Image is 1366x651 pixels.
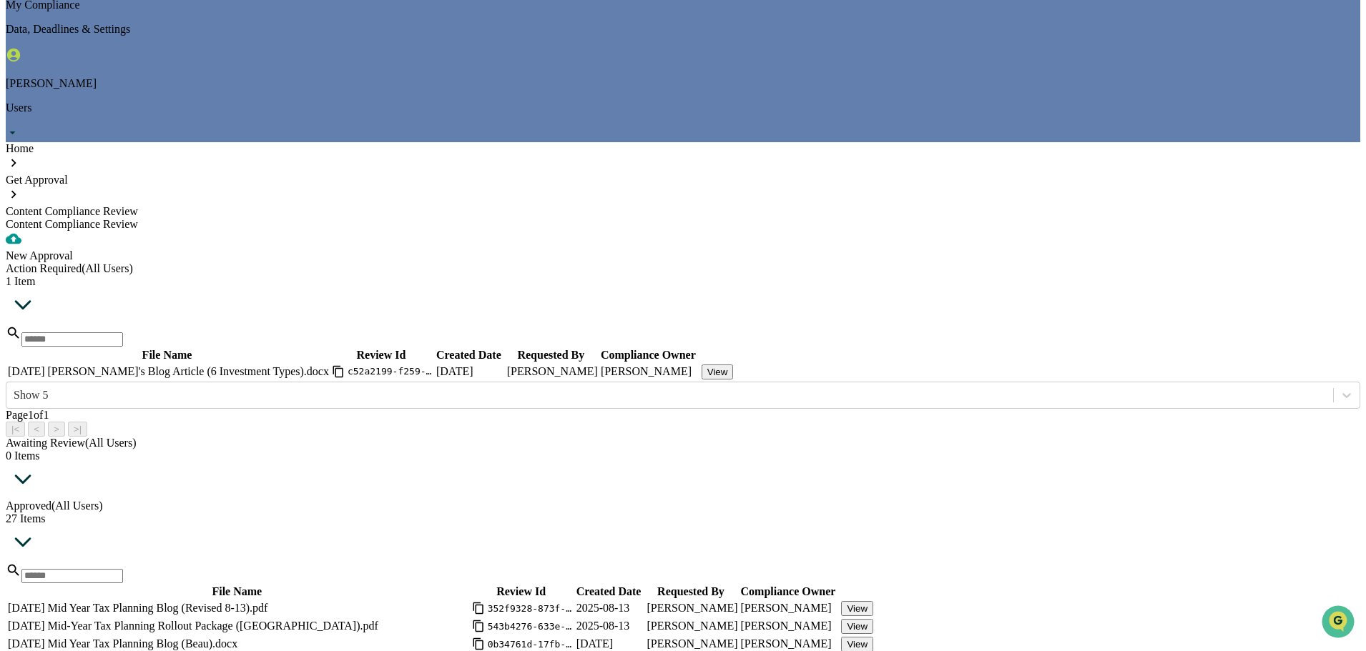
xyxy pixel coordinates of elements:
span: Copy Id [472,620,485,632]
span: Copy Id [472,637,485,650]
td: [DATE] [436,364,505,380]
div: We're available if you need us! [49,124,181,135]
div: 🗄️ [104,182,115,193]
button: < [28,422,45,437]
div: Action Required [6,262,1360,275]
div: Toggle SortBy [741,585,839,598]
button: View [841,601,873,616]
a: 🔎Data Lookup [9,202,96,227]
div: Content Compliance Review [6,205,1360,218]
td: [PERSON_NAME] [600,364,699,380]
iframe: Open customer support [1320,604,1359,642]
div: 27 Items [6,512,1360,525]
div: Toggle SortBy [8,585,469,598]
img: caret [6,462,40,497]
div: Toggle SortBy [8,349,329,362]
button: > [48,422,65,437]
td: 2025-08-13 [576,600,645,617]
span: 0b34761d-17fb-496b-8343-e9cfda311b3c [488,639,574,650]
div: Content Compliance Review [6,218,1360,231]
div: Start new chat [49,109,235,124]
td: [PERSON_NAME] [740,600,840,617]
div: Get Approval [6,174,1360,187]
div: 🔎 [14,209,26,220]
button: Start new chat [243,114,260,131]
a: [DATE] Mid-Year Tax Planning Rollout Package ([GEOGRAPHIC_DATA]).pdf [8,620,378,632]
span: Pylon [142,242,173,253]
a: 🖐️Preclearance [9,174,98,200]
img: caret [6,525,40,560]
a: View [702,365,734,377]
span: Copy Id [332,365,345,378]
span: Copy Id [472,602,485,615]
img: caret [6,288,40,322]
div: Toggle SortBy [332,349,433,362]
td: [PERSON_NAME] [646,618,738,635]
p: How can we help? [14,30,260,53]
span: Preclearance [29,180,92,194]
a: [DATE] Mid Year Tax Planning Blog (Revised 8-13).pdf [8,602,267,614]
div: 🖐️ [14,182,26,193]
button: >| [68,422,87,437]
div: Toggle SortBy [472,585,574,598]
span: (All Users) [82,262,133,274]
button: View [841,619,873,634]
div: Toggle SortBy [647,585,737,598]
p: Data, Deadlines & Settings [6,23,1360,36]
a: Powered byPylon [101,242,173,253]
div: Toggle SortBy [576,585,644,598]
span: (All Users) [51,500,103,512]
div: 0 Items [6,449,1360,462]
a: View [841,602,873,614]
span: c52a2199-f259-4024-90af-cc7cf416cdc1 [348,366,433,377]
div: Toggle SortBy [507,349,598,362]
p: [PERSON_NAME] [6,77,1360,90]
div: Toggle SortBy [436,349,504,362]
a: [DATE] Mid Year Tax Planning Blog (Beau).docx [8,637,237,650]
a: [DATE] [PERSON_NAME]'s Blog Article (6 Investment Types).docx [8,365,329,377]
td: 2025-08-13 [576,618,645,635]
div: Toggle SortBy [601,349,699,362]
span: (All Users) [85,437,137,449]
button: View [702,364,734,379]
span: Page 1 of 1 [6,409,49,421]
input: Clear [37,65,236,80]
div: 1 Item [6,275,1360,288]
td: [PERSON_NAME] [740,618,840,635]
span: Data Lookup [29,207,90,222]
div: New Approval [6,249,1360,262]
div: Toggle SortBy [841,585,873,598]
span: Attestations [118,180,177,194]
div: Approved [6,500,1360,512]
div: Toggle SortBy [702,349,734,362]
a: View [841,637,873,650]
button: |< [6,422,25,437]
img: 1746055101610-c473b297-6a78-478c-a979-82029cc54cd1 [14,109,40,135]
div: Home [6,142,1360,155]
a: 🗄️Attestations [98,174,183,200]
p: Users [6,101,1360,114]
a: View [841,620,873,632]
td: [PERSON_NAME] [646,600,738,617]
span: 352f9328-873f-4e3f-9e83-ce919d88e56c [488,603,574,615]
td: [PERSON_NAME] [506,364,599,380]
div: Awaiting Review [6,437,1360,449]
span: 543b4276-633e-40da-9a00-e4e6ce51b035 [488,621,574,632]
